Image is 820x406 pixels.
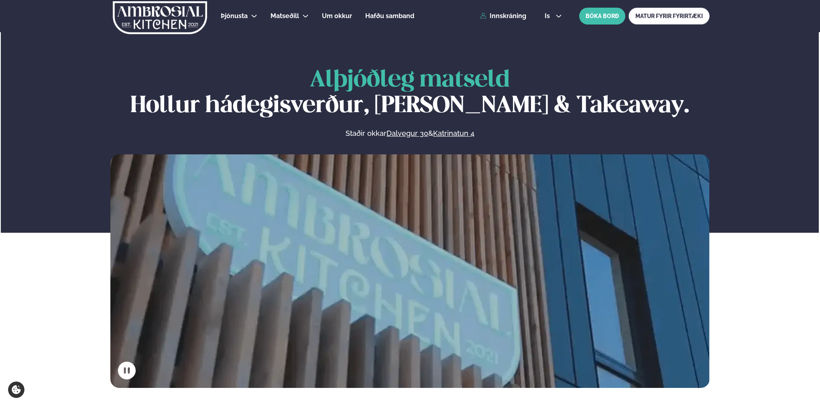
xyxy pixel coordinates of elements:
[271,12,299,20] span: Matseðill
[538,13,568,19] button: is
[433,129,474,138] a: Katrinatun 4
[629,8,710,25] a: MATUR FYRIR FYRIRTÆKI
[322,12,352,20] span: Um okkur
[365,12,414,20] span: Hafðu samband
[579,8,625,25] button: BÓKA BORÐ
[545,13,552,19] span: is
[310,69,510,91] span: Alþjóðleg matseld
[221,12,248,20] span: Þjónusta
[271,11,299,21] a: Matseðill
[110,68,710,119] h1: Hollur hádegisverður, [PERSON_NAME] & Takeaway.
[365,11,414,21] a: Hafðu samband
[480,12,526,20] a: Innskráning
[322,11,352,21] a: Um okkur
[258,129,562,138] p: Staðir okkar &
[387,129,428,138] a: Dalvegur 30
[221,11,248,21] a: Þjónusta
[112,1,208,34] img: logo
[8,381,24,398] a: Cookie settings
